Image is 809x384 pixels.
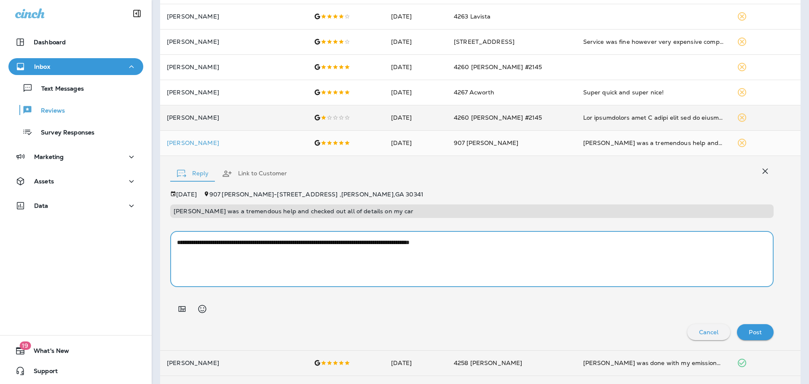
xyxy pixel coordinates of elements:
td: [DATE] [384,350,447,376]
button: Select an emoji [194,301,211,317]
button: Reviews [8,101,143,119]
td: [DATE] [384,4,447,29]
p: Post [749,329,762,336]
button: Data [8,197,143,214]
p: Survey Responses [32,129,94,137]
p: Cancel [699,329,719,336]
button: Text Messages [8,79,143,97]
p: [PERSON_NAME] [167,38,300,45]
td: [DATE] [384,80,447,105]
span: 4267 Acworth [454,89,495,96]
p: Assets [34,178,54,185]
span: [STREET_ADDRESS] [454,38,514,46]
span: What's New [25,347,69,357]
button: Assets [8,173,143,190]
button: Link to Customer [215,158,294,189]
p: [PERSON_NAME] [167,64,300,70]
p: Dashboard [34,39,66,46]
div: Service was fine however very expensive compared to the same service at competitors like Grease M... [583,38,723,46]
button: Marketing [8,148,143,165]
div: Click to view Customer Drawer [167,140,300,146]
button: Collapse Sidebar [125,5,149,22]
p: [PERSON_NAME] was a tremendous help and checked out all of details on my car [174,208,770,215]
button: Add in a premade template [174,301,190,317]
p: [PERSON_NAME] [167,114,300,121]
button: 19What's New [8,342,143,359]
p: Text Messages [33,85,84,93]
span: 4258 [PERSON_NAME] [454,359,522,367]
span: 907 [PERSON_NAME] [454,139,518,147]
p: [PERSON_NAME] [167,140,300,146]
button: Cancel [687,324,731,340]
button: Support [8,363,143,379]
button: Inbox [8,58,143,75]
span: 907 [PERSON_NAME] - [STREET_ADDRESS] , [PERSON_NAME] , GA 30341 [209,191,423,198]
p: Inbox [34,63,50,70]
button: Reply [170,158,215,189]
td: [DATE] [384,54,447,80]
td: [DATE] [384,130,447,156]
div: Its unfortunate that I write this but im beyond irritated. I brought my car to get an oil change ... [583,113,723,122]
p: [PERSON_NAME] [167,89,300,96]
span: Support [25,368,58,378]
div: Jiffy was done with my emissions in a literal jiffy lol! Space is clean, comfortable and has chai... [583,359,723,367]
td: [DATE] [384,105,447,130]
button: Survey Responses [8,123,143,141]
span: 4260 [PERSON_NAME] #2145 [454,114,542,121]
span: 4260 [PERSON_NAME] #2145 [454,63,542,71]
p: [DATE] [176,191,197,198]
button: Dashboard [8,34,143,51]
p: [PERSON_NAME] [167,13,300,20]
span: 19 [19,341,31,350]
button: Post [737,324,774,340]
p: Reviews [32,107,65,115]
div: Pablo was a tremendous help and checked out all of details on my car [583,139,723,147]
td: [DATE] [384,29,447,54]
p: [PERSON_NAME] [167,360,300,366]
span: 4263 Lavista [454,13,491,20]
div: Super quick and super nice! [583,88,723,97]
p: Data [34,202,48,209]
p: Marketing [34,153,64,160]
